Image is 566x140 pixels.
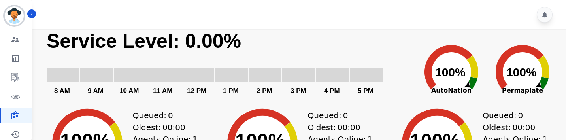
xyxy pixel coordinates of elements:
svg: Service Level: 0% [46,29,411,102]
text: 4 PM [324,87,340,95]
text: 100% [435,66,466,79]
span: 0 [518,110,523,121]
text: 1 PM [223,87,239,95]
text: 2 PM [257,87,272,95]
img: Bordered avatar [5,6,24,25]
text: 9 AM [88,87,104,95]
span: 0 [168,110,173,121]
div: Oldest: [133,121,192,133]
text: 100% [506,66,537,79]
text: 12 PM [187,87,206,95]
text: 10 AM [119,87,139,95]
span: 00:00 [162,121,185,133]
div: Oldest: [483,121,542,133]
span: 00:00 [338,121,360,133]
div: Oldest: [308,121,367,133]
div: Queued: [133,110,192,121]
div: Queued: [483,110,542,121]
text: 3 PM [291,87,306,95]
text: 5 PM [358,87,374,95]
span: 00:00 [513,121,536,133]
div: Queued: [308,110,367,121]
span: AutoNation [416,86,487,95]
span: 0 [343,110,348,121]
text: 8 AM [54,87,70,95]
span: Permaplate [487,86,558,95]
text: 11 AM [153,87,172,95]
text: Service Level: 0.00% [47,30,241,52]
